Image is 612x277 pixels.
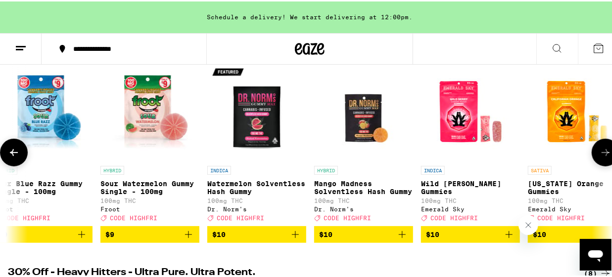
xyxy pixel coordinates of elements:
[105,229,114,237] span: $9
[421,61,520,159] img: Emerald Sky - Wild Berry Gummies
[421,178,520,194] p: Wild [PERSON_NAME] Gummies
[3,213,50,220] span: CODE HIGHFRI
[319,229,332,237] span: $10
[421,225,520,241] button: Add to bag
[314,196,413,202] p: 100mg THC
[100,164,124,173] p: HYBRID
[528,164,552,173] p: SATIVA
[421,204,520,211] div: Emerald Sky
[207,178,306,194] p: Watermelon Solventless Hash Gummy
[6,7,71,15] span: Hi. Need any help?
[314,225,413,241] button: Add to bag
[324,213,371,220] span: CODE HIGHFRI
[421,196,520,202] p: 100mg THC
[100,204,199,211] div: Froot
[421,61,520,225] a: Open page for Wild Berry Gummies from Emerald Sky
[207,204,306,211] div: Dr. Norm's
[426,229,439,237] span: $10
[100,196,199,202] p: 100mg THC
[207,61,306,225] a: Open page for Watermelon Solventless Hash Gummy from Dr. Norm's
[100,61,199,225] a: Open page for Sour Watermelon Gummy Single - 100mg from Froot
[518,214,538,234] iframe: Close message
[430,213,478,220] span: CODE HIGHFRI
[580,237,612,269] iframe: Button to launch messaging window
[100,61,199,159] img: Froot - Sour Watermelon Gummy Single - 100mg
[100,225,199,241] button: Add to bag
[314,178,413,194] p: Mango Madness Solventless Hash Gummy
[100,178,199,194] p: Sour Watermelon Gummy Single - 100mg
[314,61,413,159] img: Dr. Norm's - Mango Madness Solventless Hash Gummy
[110,213,157,220] span: CODE HIGHFRI
[212,229,226,237] span: $10
[314,204,413,211] div: Dr. Norm's
[207,225,306,241] button: Add to bag
[207,61,306,159] img: Dr. Norm's - Watermelon Solventless Hash Gummy
[207,196,306,202] p: 100mg THC
[421,164,445,173] p: INDICA
[217,213,264,220] span: CODE HIGHFRI
[314,164,338,173] p: HYBRID
[314,61,413,225] a: Open page for Mango Madness Solventless Hash Gummy from Dr. Norm's
[207,164,231,173] p: INDICA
